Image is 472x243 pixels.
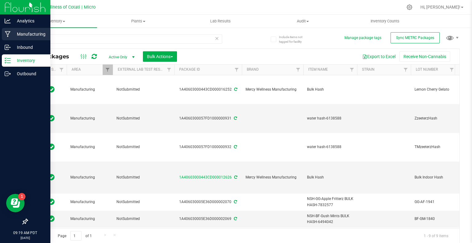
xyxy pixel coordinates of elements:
[202,18,239,24] span: Lab Results
[391,32,440,43] button: Sync METRC Packages
[415,216,453,222] span: BF-GM-1840
[11,70,48,77] p: Outbound
[396,36,434,40] span: Sync METRC Packages
[30,5,96,10] span: Mercy Wellness of Cotati | Micro
[3,230,48,236] p: 09:19 AM PDT
[358,51,399,62] button: Export to Excel
[233,145,237,149] span: Sync from Compliance System
[5,18,11,24] inline-svg: Analytics
[5,57,11,64] inline-svg: Inventory
[116,199,171,205] span: NotSubmitted
[53,231,97,241] span: Page of 1
[116,216,171,222] span: NotSubmitted
[48,214,55,223] span: In Sync
[6,194,25,212] iframe: Resource center
[15,18,97,24] span: Inventory
[48,114,55,123] span: In Sync
[307,174,353,180] span: Bulk Hash
[48,198,55,206] span: In Sync
[11,57,48,64] p: Inventory
[5,44,11,50] inline-svg: Inbound
[307,87,353,92] span: Bulk Hash
[416,67,438,72] a: Lot Number
[279,35,310,44] span: Include items not tagged for facility
[147,54,173,59] span: Bulk Actions
[70,144,109,150] span: Manufacturing
[399,51,450,62] button: Receive Non-Cannabis
[173,87,243,92] div: 1A40603000443CD000016252
[233,87,237,92] span: Sync from Compliance System
[57,65,67,75] a: Filter
[415,87,453,92] span: Lemon Cherry Gelato
[362,18,408,24] span: Inventory Counts
[70,87,109,92] span: Manufacturing
[15,15,97,28] a: Inventory
[415,174,453,180] span: Bulk Indoor Hash
[419,231,453,240] span: 1 - 9 of 9 items
[246,174,300,180] span: Mercy Wellness Manufacturing
[173,116,243,121] div: 1A4060300057FD1000000931
[11,30,48,38] p: Manufacturing
[164,65,174,75] a: Filter
[179,175,232,179] a: 1A40603000443CD000012626
[27,34,222,44] input: Search Package ID, Item Name, SKU, Lot or Part Number...
[233,175,237,179] span: Sync from Compliance System
[11,44,48,51] p: Inbound
[179,15,262,28] a: Lab Results
[344,35,381,41] button: Manage package tags
[406,4,413,10] div: Manage settings
[116,174,171,180] span: NotSubmitted
[179,67,200,72] a: Package ID
[347,65,357,75] a: Filter
[18,193,26,200] iframe: Resource center unread badge
[3,236,48,240] p: [DATE]
[48,143,55,151] span: In Sync
[262,18,344,24] span: Audit
[48,85,55,94] span: In Sync
[401,65,411,75] a: Filter
[11,17,48,25] p: Analytics
[32,53,75,60] span: All Packages
[233,200,237,204] span: Sync from Compliance System
[5,71,11,77] inline-svg: Outbound
[307,196,353,208] span: NSH-GG-Apple Fritterz BULK HASH-7832577
[173,199,243,205] div: 1A406030005E36D000002070
[415,144,453,150] span: TMzeeterzHash
[293,65,303,75] a: Filter
[116,144,171,150] span: NotSubmitted
[308,67,328,72] a: Item Name
[420,5,460,10] span: Hi, [PERSON_NAME]!
[415,116,453,121] span: ZzeeterzHash
[246,87,300,92] span: Mercy Wellness Manufacturing
[41,67,65,72] a: Sync Status
[70,116,109,121] span: Manufacturing
[247,67,259,72] a: Brand
[116,116,171,121] span: NotSubmitted
[447,65,457,75] a: Filter
[103,65,113,75] a: Filter
[307,116,353,121] span: water hash-6138588
[233,116,237,120] span: Sync from Compliance System
[215,34,219,42] span: Clear
[262,15,344,28] a: Audit
[48,173,55,182] span: In Sync
[70,231,81,241] input: 1
[70,216,109,222] span: Manufacturing
[415,199,453,205] span: GG-AF-1941
[116,87,171,92] span: NotSubmitted
[307,144,353,150] span: water hash-6138588
[118,67,166,72] a: External Lab Test Result
[173,144,243,150] div: 1A4060300057FD1000000932
[232,65,242,75] a: Filter
[97,18,179,24] span: Plants
[5,31,11,37] inline-svg: Manufacturing
[70,174,109,180] span: Manufacturing
[344,15,426,28] a: Inventory Counts
[72,67,81,72] a: Area
[70,199,109,205] span: Manufacturing
[362,67,375,72] a: Strain
[307,213,353,225] span: NSH-BF-Gush Mints BULK HASH-6494042
[233,217,237,221] span: Sync from Compliance System
[173,216,243,222] div: 1A406030005E36D000002069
